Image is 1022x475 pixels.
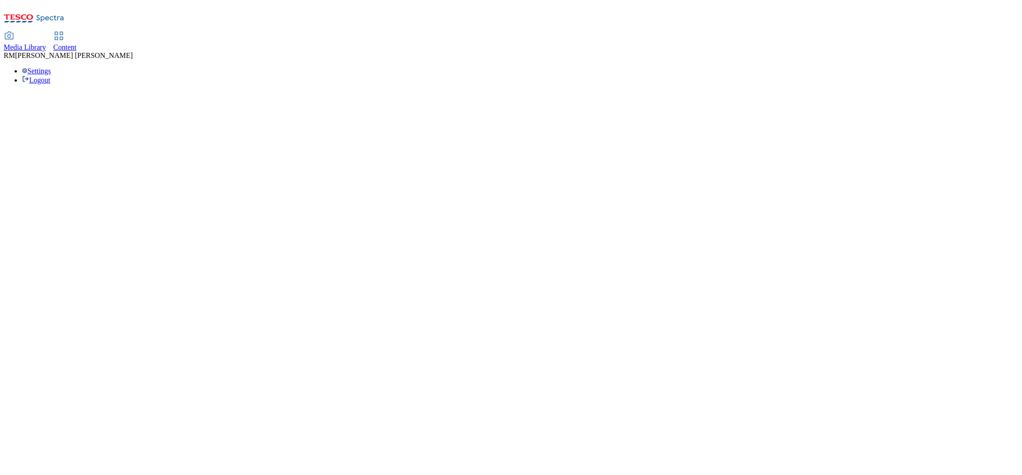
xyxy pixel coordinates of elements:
a: Settings [22,67,51,75]
a: Media Library [4,32,46,52]
span: Content [53,43,77,51]
span: RM [4,52,15,59]
a: Logout [22,76,50,84]
span: [PERSON_NAME] [PERSON_NAME] [15,52,133,59]
span: Media Library [4,43,46,51]
a: Content [53,32,77,52]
